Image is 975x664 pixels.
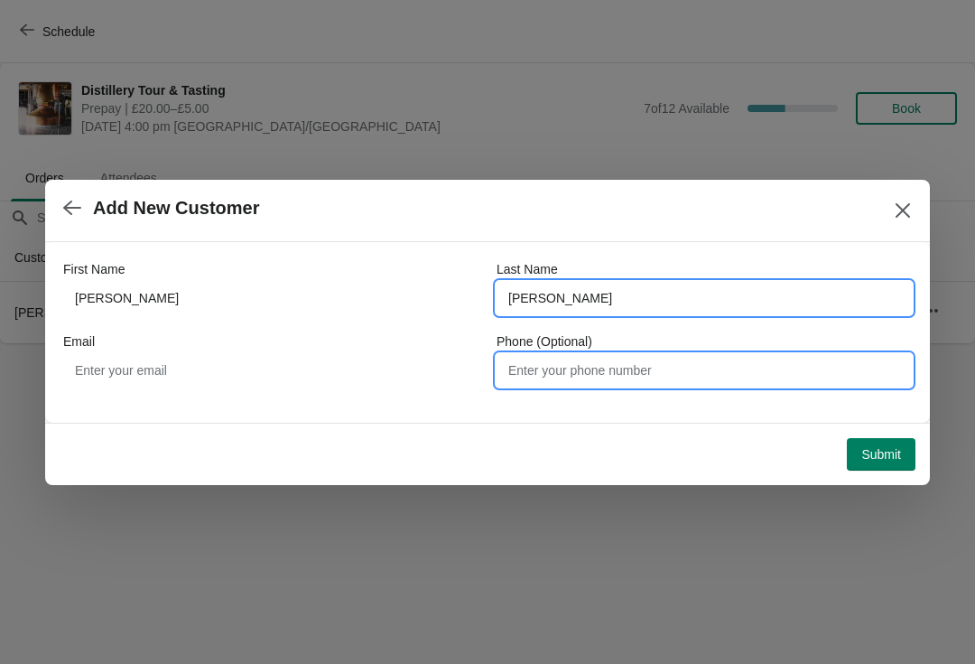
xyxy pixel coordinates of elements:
input: John [63,282,478,314]
input: Enter your phone number [497,354,912,387]
span: Submit [861,447,901,462]
button: Close [887,194,919,227]
button: Submit [847,438,915,471]
input: Smith [497,282,912,314]
input: Enter your email [63,354,478,387]
label: Last Name [497,260,558,278]
label: Email [63,332,95,351]
h2: Add New Customer [93,198,259,219]
label: First Name [63,260,125,278]
label: Phone (Optional) [497,332,592,351]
